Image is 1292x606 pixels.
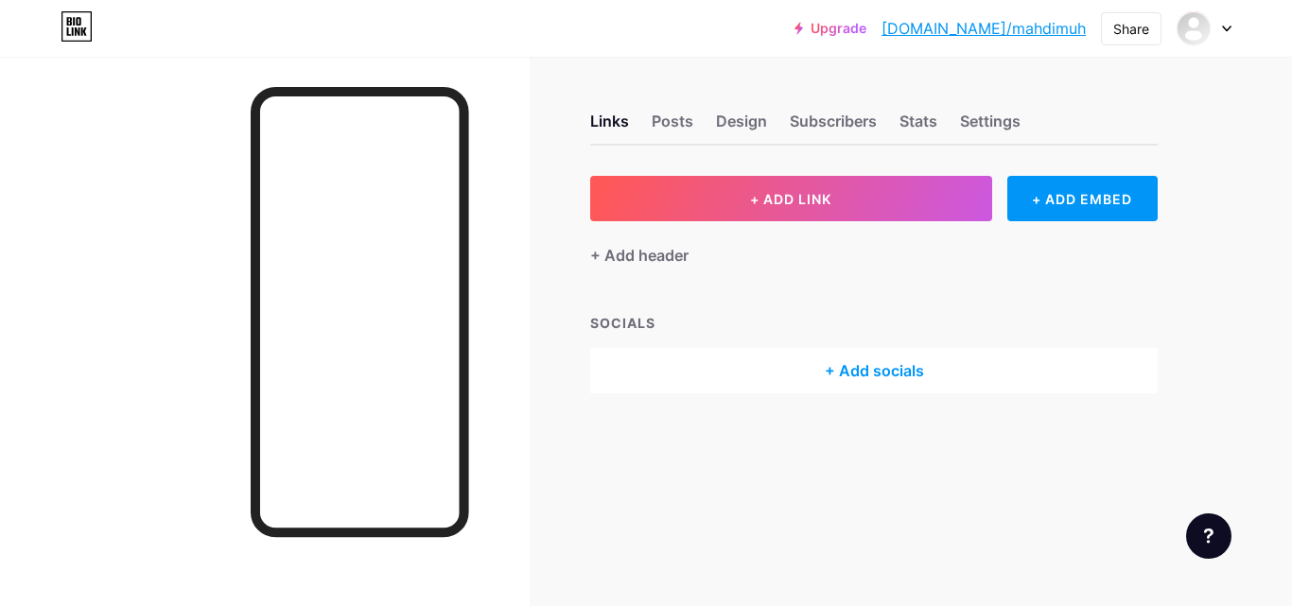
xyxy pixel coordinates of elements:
[590,110,629,144] div: Links
[1176,10,1212,46] img: Mahdi Muhtasim
[590,313,1158,333] div: SOCIALS
[716,110,767,144] div: Design
[750,191,831,207] span: + ADD LINK
[960,110,1021,144] div: Settings
[794,21,866,36] a: Upgrade
[652,110,693,144] div: Posts
[1007,176,1158,221] div: + ADD EMBED
[590,244,689,267] div: + Add header
[899,110,937,144] div: Stats
[790,110,877,144] div: Subscribers
[882,17,1086,40] a: [DOMAIN_NAME]/mahdimuh
[590,348,1158,393] div: + Add socials
[590,176,992,221] button: + ADD LINK
[1113,19,1149,39] div: Share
